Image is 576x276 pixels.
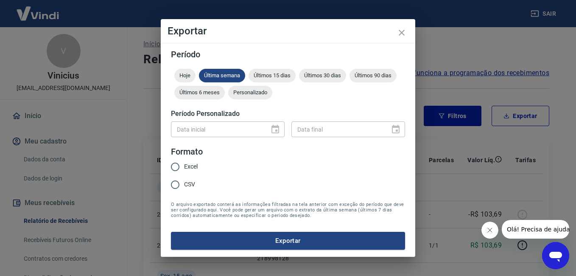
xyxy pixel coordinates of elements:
[350,72,397,79] span: Últimos 90 dias
[171,202,405,218] span: O arquivo exportado conterá as informações filtradas na tela anterior com exceção do período que ...
[184,162,198,171] span: Excel
[171,121,263,137] input: DD/MM/YYYY
[502,220,569,239] iframe: Mensagem da empresa
[199,72,245,79] span: Última semana
[542,242,569,269] iframe: Botão para abrir a janela de mensagens
[5,6,71,13] span: Olá! Precisa de ajuda?
[228,86,272,99] div: Personalizado
[291,121,384,137] input: DD/MM/YYYY
[350,69,397,82] div: Últimos 90 dias
[174,69,196,82] div: Hoje
[481,222,498,239] iframe: Fechar mensagem
[391,23,412,43] button: close
[171,50,405,59] h5: Período
[174,72,196,79] span: Hoje
[249,69,296,82] div: Últimos 15 dias
[299,69,346,82] div: Últimos 30 dias
[199,69,245,82] div: Última semana
[249,72,296,79] span: Últimos 15 dias
[228,89,272,96] span: Personalizado
[174,86,225,99] div: Últimos 6 meses
[171,146,203,158] legend: Formato
[184,180,195,189] span: CSV
[168,26,408,36] h4: Exportar
[171,232,405,250] button: Exportar
[174,89,225,96] span: Últimos 6 meses
[171,110,405,118] h5: Período Personalizado
[299,72,346,79] span: Últimos 30 dias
